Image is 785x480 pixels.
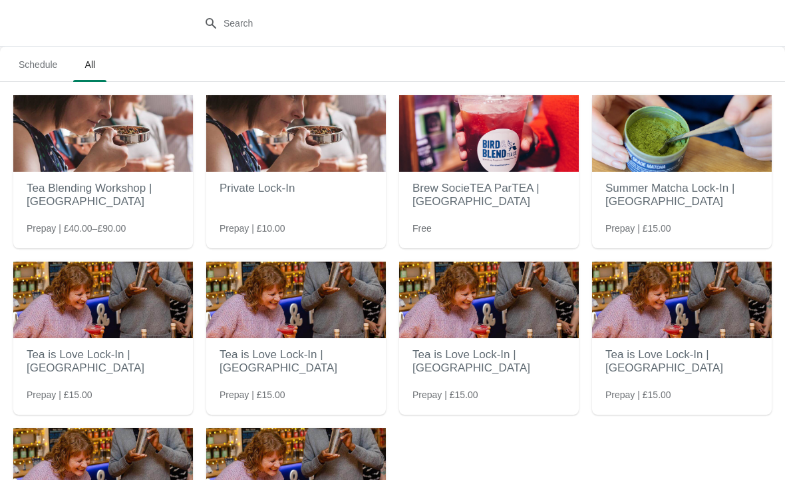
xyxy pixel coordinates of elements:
[27,388,92,401] span: Prepay | £15.00
[206,95,386,172] img: Private Lock-In
[399,262,579,338] img: Tea is Love Lock-In | Bristol
[13,262,193,338] img: Tea is Love Lock-In | Brighton
[13,95,193,172] img: Tea Blending Workshop | Manchester
[592,95,772,172] img: Summer Matcha Lock-In | Brighton
[220,342,373,381] h2: Tea is Love Lock-In | [GEOGRAPHIC_DATA]
[412,222,432,235] span: Free
[412,342,565,381] h2: Tea is Love Lock-In | [GEOGRAPHIC_DATA]
[399,95,579,172] img: Brew SocieTEA ParTEA | Nottingham
[27,222,126,235] span: Prepay | £40.00–£90.00
[220,388,285,401] span: Prepay | £15.00
[592,262,772,338] img: Tea is Love Lock-In | Cardiff
[220,222,285,235] span: Prepay | £10.00
[73,53,106,77] span: All
[8,53,68,77] span: Schedule
[605,175,758,215] h2: Summer Matcha Lock-In | [GEOGRAPHIC_DATA]
[220,175,373,202] h2: Private Lock-In
[206,262,386,338] img: Tea is Love Lock-In | London Borough
[412,388,478,401] span: Prepay | £15.00
[605,342,758,381] h2: Tea is Love Lock-In | [GEOGRAPHIC_DATA]
[605,388,671,401] span: Prepay | £15.00
[223,11,589,35] input: Search
[27,175,180,215] h2: Tea Blending Workshop | [GEOGRAPHIC_DATA]
[605,222,671,235] span: Prepay | £15.00
[412,175,565,215] h2: Brew SocieTEA ParTEA | [GEOGRAPHIC_DATA]
[27,342,180,381] h2: Tea is Love Lock-In | [GEOGRAPHIC_DATA]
